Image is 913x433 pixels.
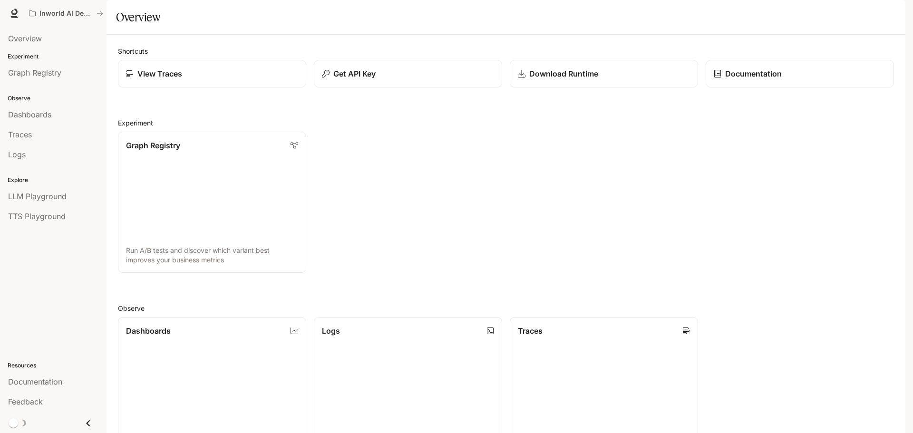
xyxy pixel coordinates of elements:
h1: Overview [116,8,160,27]
a: View Traces [118,60,306,87]
a: Download Runtime [510,60,698,87]
p: Dashboards [126,325,171,337]
p: Get API Key [333,68,376,79]
p: Run A/B tests and discover which variant best improves your business metrics [126,246,298,265]
p: Download Runtime [529,68,598,79]
a: Graph RegistryRun A/B tests and discover which variant best improves your business metrics [118,132,306,273]
h2: Shortcuts [118,46,894,56]
a: Documentation [706,60,894,87]
button: All workspaces [25,4,107,23]
p: Inworld AI Demos [39,10,93,18]
h2: Experiment [118,118,894,128]
p: Logs [322,325,340,337]
h2: Observe [118,303,894,313]
button: Get API Key [314,60,502,87]
p: Graph Registry [126,140,180,151]
p: Documentation [725,68,782,79]
p: View Traces [137,68,182,79]
p: Traces [518,325,543,337]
